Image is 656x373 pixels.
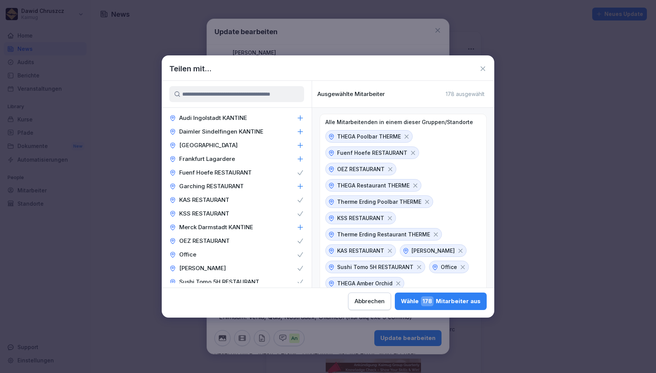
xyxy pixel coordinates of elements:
[337,214,384,222] p: KSS RESTAURANT
[337,132,401,140] p: THEGA Poolbar THERME
[337,279,393,287] p: THEGA Amber Orchid
[179,114,247,122] p: Audi Ingolstadt KANTINE
[325,119,473,126] p: Alle Mitarbeitenden in einem dieser Gruppen/Standorte
[317,91,385,98] p: Ausgewählte Mitarbeiter
[179,128,263,135] p: Daimler Sindelfingen KANTINE
[337,181,410,189] p: THEGA Restaurant THERME
[395,293,487,310] button: Wähle178Mitarbeiter aus
[337,165,385,173] p: OEZ RESTAURANT
[355,297,385,305] div: Abbrechen
[412,247,455,255] p: [PERSON_NAME]
[337,149,407,157] p: Fuenf Hoefe RESTAURANT
[179,237,230,245] p: OEZ RESTAURANT
[179,264,226,272] p: [PERSON_NAME]
[179,169,252,176] p: Fuenf Hoefe RESTAURANT
[179,251,196,258] p: Office
[179,183,244,190] p: Garching RESTAURANT
[348,293,391,310] button: Abbrechen
[337,230,430,238] p: Therme Erding Restaurant THERME
[169,63,211,74] h1: Teilen mit...
[337,247,384,255] p: KAS RESTAURANT
[421,296,434,306] span: 178
[446,91,484,98] p: 178 ausgewählt
[179,278,259,286] p: Sushi Tomo 5H RESTAURANT
[337,198,421,206] p: Therme Erding Poolbar THERME
[179,196,229,204] p: KAS RESTAURANT
[179,142,238,149] p: [GEOGRAPHIC_DATA]
[401,296,481,306] div: Wähle Mitarbeiter aus
[179,155,235,163] p: Frankfurt Lagardere
[337,263,413,271] p: Sushi Tomo 5H RESTAURANT
[441,263,457,271] p: Office
[179,210,229,217] p: KSS RESTAURANT
[179,223,253,231] p: Merck Darmstadt KANTINE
